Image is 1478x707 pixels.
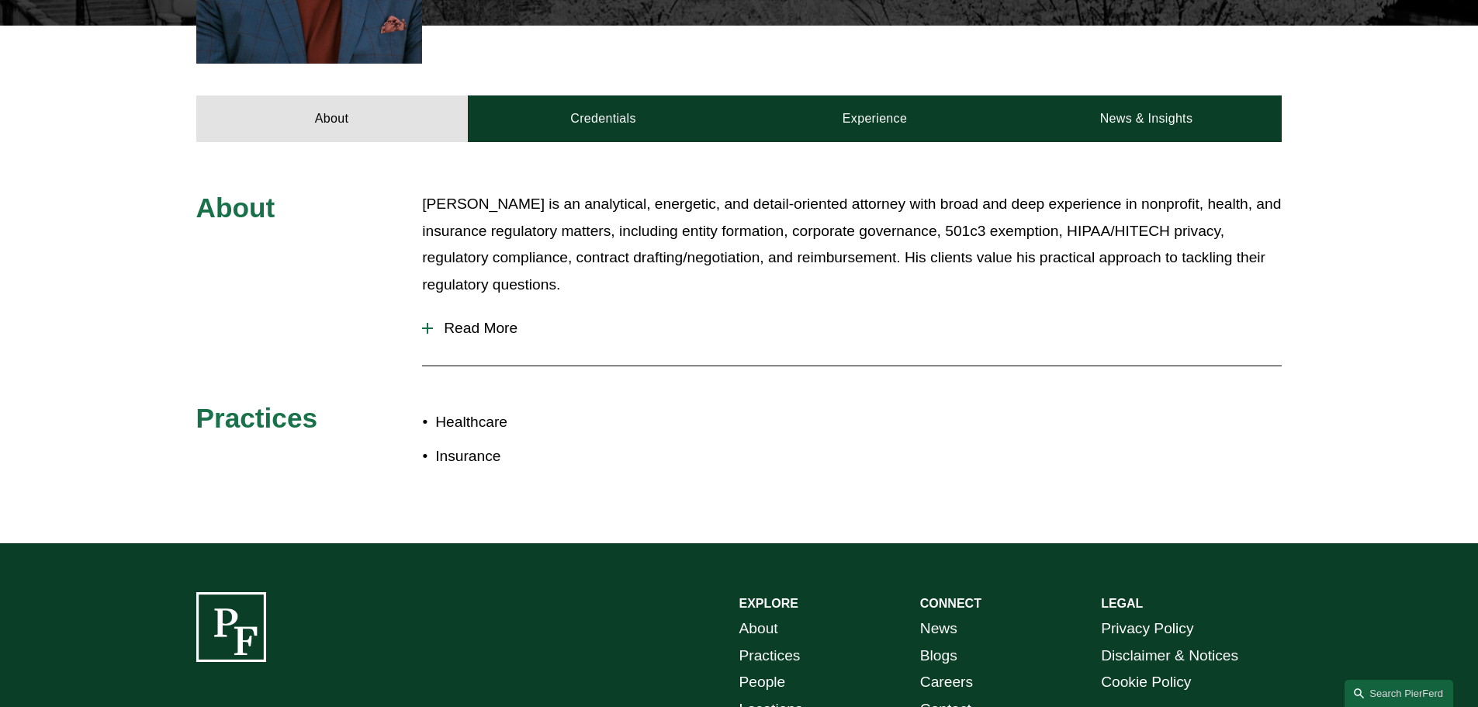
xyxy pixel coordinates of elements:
[1101,615,1193,643] a: Privacy Policy
[435,443,739,470] p: Insurance
[1101,643,1238,670] a: Disclaimer & Notices
[739,95,1011,142] a: Experience
[1101,669,1191,696] a: Cookie Policy
[920,597,981,610] strong: CONNECT
[920,643,957,670] a: Blogs
[196,403,318,433] span: Practices
[920,669,973,696] a: Careers
[468,95,739,142] a: Credentials
[920,615,957,643] a: News
[422,191,1282,298] p: [PERSON_NAME] is an analytical, energetic, and detail-oriented attorney with broad and deep exper...
[739,597,798,610] strong: EXPLORE
[1101,597,1143,610] strong: LEGAL
[422,308,1282,348] button: Read More
[739,643,801,670] a: Practices
[435,409,739,436] p: Healthcare
[739,669,786,696] a: People
[433,320,1282,337] span: Read More
[1345,680,1453,707] a: Search this site
[196,192,275,223] span: About
[1010,95,1282,142] a: News & Insights
[739,615,778,643] a: About
[196,95,468,142] a: About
